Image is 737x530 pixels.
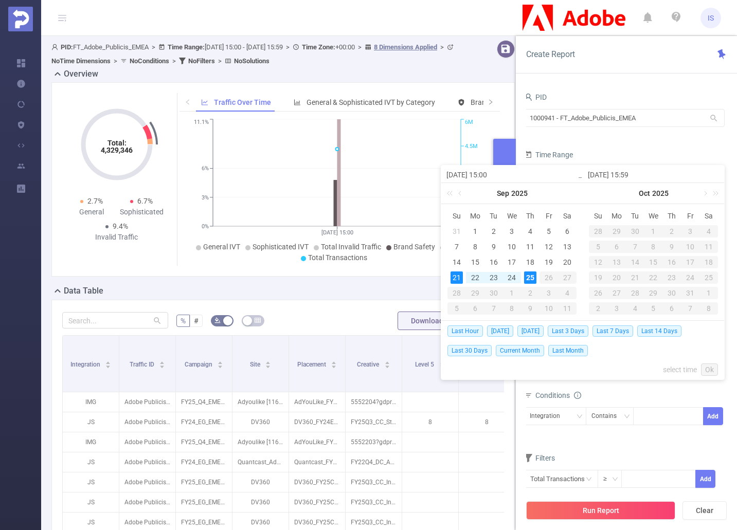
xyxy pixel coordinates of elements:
span: Last 7 Days [592,325,633,337]
td: September 3, 2025 [503,224,522,239]
td: September 15, 2025 [466,254,484,270]
span: Su [589,211,607,221]
span: 9.4% [113,222,128,230]
i: icon: caret-up [218,360,223,363]
span: Fr [540,211,558,221]
td: October 6, 2025 [607,239,626,254]
div: Sort [384,360,390,366]
div: 3 [540,287,558,299]
div: Sort [439,360,445,366]
td: September 12, 2025 [540,239,558,254]
div: 1 [503,287,522,299]
td: November 1, 2025 [699,285,718,301]
span: Tu [626,211,644,221]
div: Sort [159,360,165,366]
div: 4 [558,287,577,299]
th: Wed [503,208,522,224]
span: > [111,57,120,65]
div: 7 [626,241,644,253]
i: icon: caret-up [384,360,390,363]
div: 4 [524,225,536,237]
button: Clear [682,501,727,520]
div: ≥ [603,470,614,487]
th: Fri [681,208,699,224]
td: September 7, 2025 [447,239,466,254]
span: Last 14 Days [637,325,681,337]
div: 21 [626,271,644,284]
b: Time Zone: [302,43,335,51]
div: 16 [662,256,681,268]
td: September 6, 2025 [558,224,577,239]
div: 5 [447,302,466,315]
h2: Data Table [64,285,103,297]
input: End date [588,169,719,181]
td: October 1, 2025 [644,224,663,239]
span: PID [524,93,547,101]
span: Last 3 Days [548,325,588,337]
div: Sophisticated [117,207,167,217]
div: 21 [451,271,463,284]
span: Mo [466,211,484,221]
div: 15 [469,256,481,268]
button: Add [703,407,723,425]
td: November 2, 2025 [589,301,607,316]
div: 18 [699,256,718,268]
div: 5 [543,225,555,237]
span: Sa [558,211,577,221]
td: September 11, 2025 [521,239,540,254]
a: Next month (PageDown) [700,183,709,204]
u: 8 Dimensions Applied [374,43,437,51]
span: Traffic Over Time [214,98,271,106]
td: October 3, 2025 [540,285,558,301]
i: icon: user [51,44,61,50]
span: Current Month [496,345,544,356]
div: 24 [681,271,699,284]
th: Fri [540,208,558,224]
div: 1 [469,225,481,237]
div: 3 [681,225,699,237]
td: September 24, 2025 [503,270,522,285]
th: Thu [521,208,540,224]
td: October 4, 2025 [699,224,718,239]
span: Th [521,211,540,221]
td: October 25, 2025 [699,270,718,285]
div: 9 [488,241,500,253]
div: 13 [607,256,626,268]
th: Sat [699,208,718,224]
a: 2025 [510,183,529,204]
div: Sort [265,360,271,366]
tspan: 3% [202,194,209,201]
td: September 28, 2025 [447,285,466,301]
a: Ok [701,363,718,376]
td: August 31, 2025 [447,224,466,239]
td: September 4, 2025 [521,224,540,239]
td: October 2, 2025 [521,285,540,301]
td: September 1, 2025 [466,224,484,239]
span: Mo [607,211,626,221]
i: icon: left [185,99,191,105]
div: 7 [451,241,463,253]
input: Start date [446,169,578,181]
div: 26 [540,271,558,284]
td: October 5, 2025 [447,301,466,316]
td: October 10, 2025 [540,301,558,316]
div: 11 [699,241,718,253]
div: 8 [503,302,522,315]
div: 1 [644,225,663,237]
div: General [66,207,117,217]
span: Create Report [526,49,575,59]
td: October 29, 2025 [644,285,663,301]
span: # [194,317,199,325]
td: October 3, 2025 [681,224,699,239]
td: November 6, 2025 [662,301,681,316]
td: October 21, 2025 [626,270,644,285]
div: 28 [447,287,466,299]
span: Last Hour [447,325,483,337]
span: % [181,317,186,325]
a: Oct [638,183,651,204]
td: October 11, 2025 [699,239,718,254]
div: 6 [466,302,484,315]
div: 23 [662,271,681,284]
td: October 13, 2025 [607,254,626,270]
td: September 9, 2025 [484,239,503,254]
